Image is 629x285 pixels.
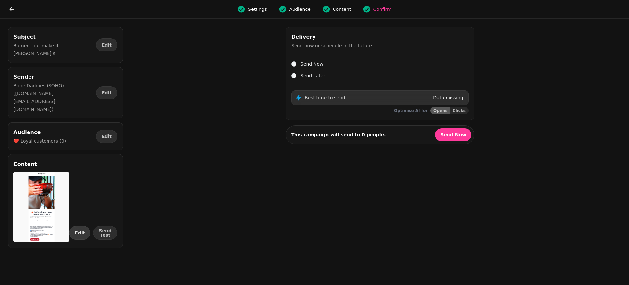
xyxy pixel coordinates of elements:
h2: Delivery [291,32,372,42]
button: Clicks [450,107,468,114]
button: Edit [96,130,117,143]
button: Edit [96,86,117,99]
p: Data missing [433,94,463,101]
span: Opens [433,109,448,112]
span: Audience [289,6,311,12]
p: Ramen, but make it [PERSON_NAME]’s [13,42,93,57]
span: Edit [102,43,112,47]
span: Settings [248,6,267,12]
h2: Sender [13,72,93,82]
p: Send now or schedule in the future [291,42,372,50]
span: Clicks [453,109,466,112]
strong: 0 [362,132,365,137]
label: Send Later [300,72,325,80]
p: ❤️ Loyal customers (0) [13,137,66,145]
p: Optimise AI for [394,108,428,113]
span: Edit [75,231,85,235]
span: Send Test [99,228,112,237]
button: Edit [96,38,117,51]
span: Edit [102,91,112,95]
p: Bone Daddies (SOHO) ([DOMAIN_NAME][EMAIL_ADDRESS][DOMAIN_NAME]) [13,82,93,113]
p: This campaign will send to people. [291,132,386,138]
p: Best time to send [305,94,345,101]
span: Edit [102,134,112,139]
button: Edit [69,226,90,240]
button: Send Test [93,226,117,240]
button: go back [5,3,18,16]
span: Content [333,6,351,12]
button: Opens [430,107,450,114]
p: 🌶️ Hot New Ramen Drop: ROSA'S THAI RAMEN [105,245,246,275]
label: Send Now [300,60,323,68]
span: Send Now [440,132,466,137]
h2: Content [13,160,37,169]
h2: Subject [13,32,93,42]
span: Confirm [373,6,391,12]
h2: Audience [13,128,66,137]
button: Send Now [435,128,471,141]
